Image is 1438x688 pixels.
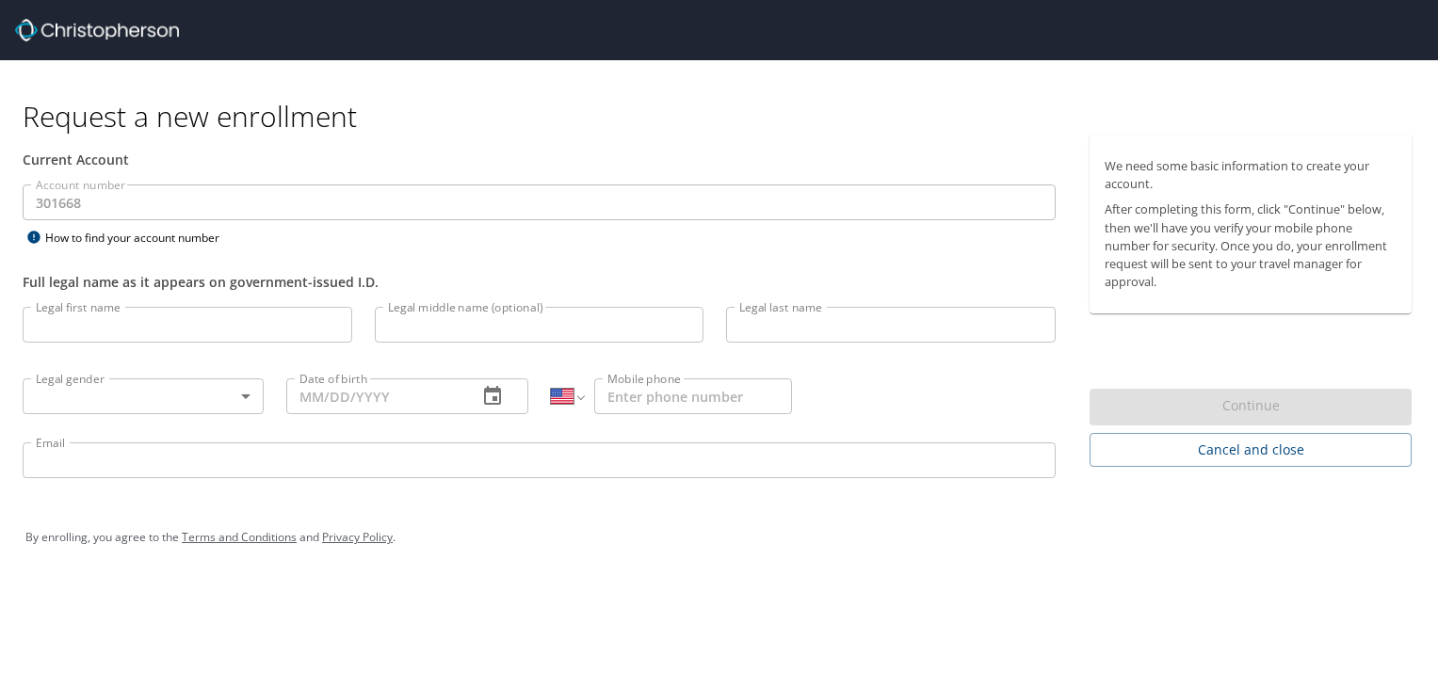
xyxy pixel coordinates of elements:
div: Full legal name as it appears on government-issued I.D. [23,272,1056,292]
div: ​ [23,378,264,414]
p: We need some basic information to create your account. [1105,157,1397,193]
div: Current Account [23,150,1056,169]
img: cbt logo [15,19,179,41]
h1: Request a new enrollment [23,98,1427,135]
a: Privacy Policy [322,529,393,545]
p: After completing this form, click "Continue" below, then we'll have you verify your mobile phone ... [1105,200,1397,291]
span: Cancel and close [1105,439,1397,462]
input: Enter phone number [594,378,792,414]
button: Cancel and close [1090,433,1412,468]
input: MM/DD/YYYY [286,378,461,414]
div: How to find your account number [23,226,258,249]
a: Terms and Conditions [182,529,297,545]
div: By enrolling, you agree to the and . [25,514,1413,561]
